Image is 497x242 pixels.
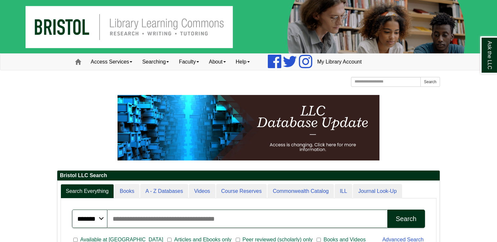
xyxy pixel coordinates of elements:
[189,184,215,199] a: Videos
[420,77,440,87] button: Search
[57,171,440,181] h2: Bristol LLC Search
[115,184,139,199] a: Books
[140,184,188,199] a: A - Z Databases
[137,54,174,70] a: Searching
[86,54,137,70] a: Access Services
[312,54,367,70] a: My Library Account
[387,210,425,228] button: Search
[353,184,402,199] a: Journal Look-Up
[231,54,255,70] a: Help
[204,54,231,70] a: About
[61,184,114,199] a: Search Everything
[396,215,416,223] div: Search
[267,184,334,199] a: Commonwealth Catalog
[174,54,204,70] a: Faculty
[216,184,267,199] a: Course Reserves
[118,95,379,160] img: HTML tutorial
[335,184,352,199] a: ILL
